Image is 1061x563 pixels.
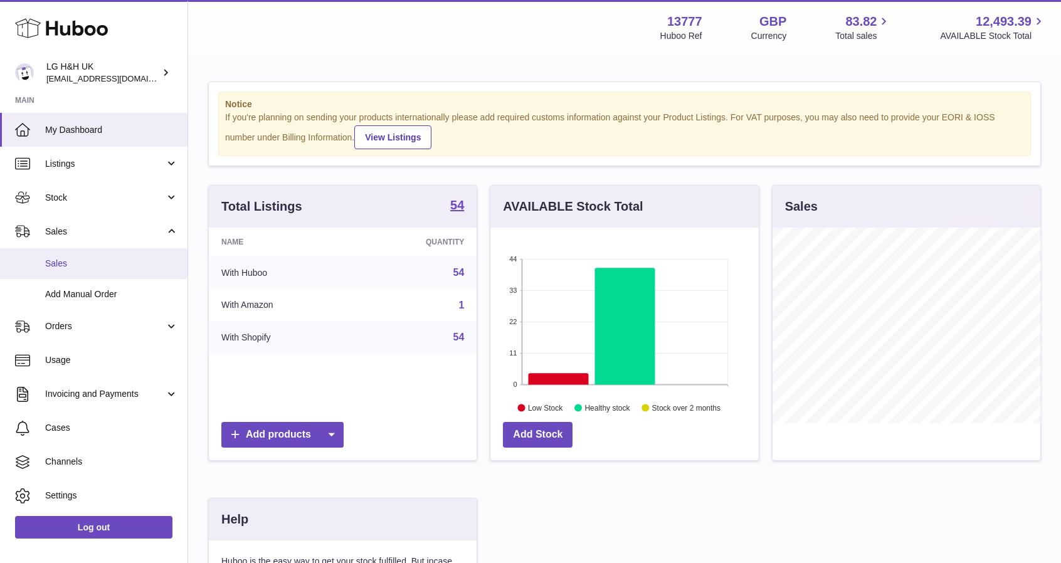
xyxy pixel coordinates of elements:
[221,198,302,215] h3: Total Listings
[940,30,1046,42] span: AVAILABLE Stock Total
[356,228,477,256] th: Quantity
[845,13,877,30] span: 83.82
[458,300,464,310] a: 1
[15,63,34,82] img: veechen@lghnh.co.uk
[45,490,178,502] span: Settings
[45,226,165,238] span: Sales
[514,381,517,388] text: 0
[354,125,431,149] a: View Listings
[15,516,172,539] a: Log out
[225,98,1024,110] strong: Notice
[209,228,356,256] th: Name
[45,388,165,400] span: Invoicing and Payments
[45,456,178,468] span: Channels
[453,332,465,342] a: 54
[503,198,643,215] h3: AVAILABLE Stock Total
[45,258,178,270] span: Sales
[45,192,165,204] span: Stock
[221,511,248,528] h3: Help
[225,112,1024,149] div: If you're planning on sending your products internationally please add required customs informati...
[510,318,517,325] text: 22
[759,13,786,30] strong: GBP
[503,422,573,448] a: Add Stock
[510,255,517,263] text: 44
[45,320,165,332] span: Orders
[453,267,465,278] a: 54
[46,73,184,83] span: [EMAIL_ADDRESS][DOMAIN_NAME]
[940,13,1046,42] a: 12,493.39 AVAILABLE Stock Total
[209,289,356,322] td: With Amazon
[46,61,159,85] div: LG H&H UK
[45,288,178,300] span: Add Manual Order
[510,287,517,294] text: 33
[835,13,891,42] a: 83.82 Total sales
[585,403,631,412] text: Healthy stock
[45,422,178,434] span: Cases
[510,349,517,357] text: 11
[667,13,702,30] strong: 13777
[45,158,165,170] span: Listings
[450,199,464,214] a: 54
[209,321,356,354] td: With Shopify
[45,354,178,366] span: Usage
[660,30,702,42] div: Huboo Ref
[528,403,563,412] text: Low Stock
[785,198,818,215] h3: Sales
[835,30,891,42] span: Total sales
[221,422,344,448] a: Add products
[976,13,1032,30] span: 12,493.39
[45,124,178,136] span: My Dashboard
[450,199,464,211] strong: 54
[652,403,721,412] text: Stock over 2 months
[751,30,787,42] div: Currency
[209,256,356,289] td: With Huboo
